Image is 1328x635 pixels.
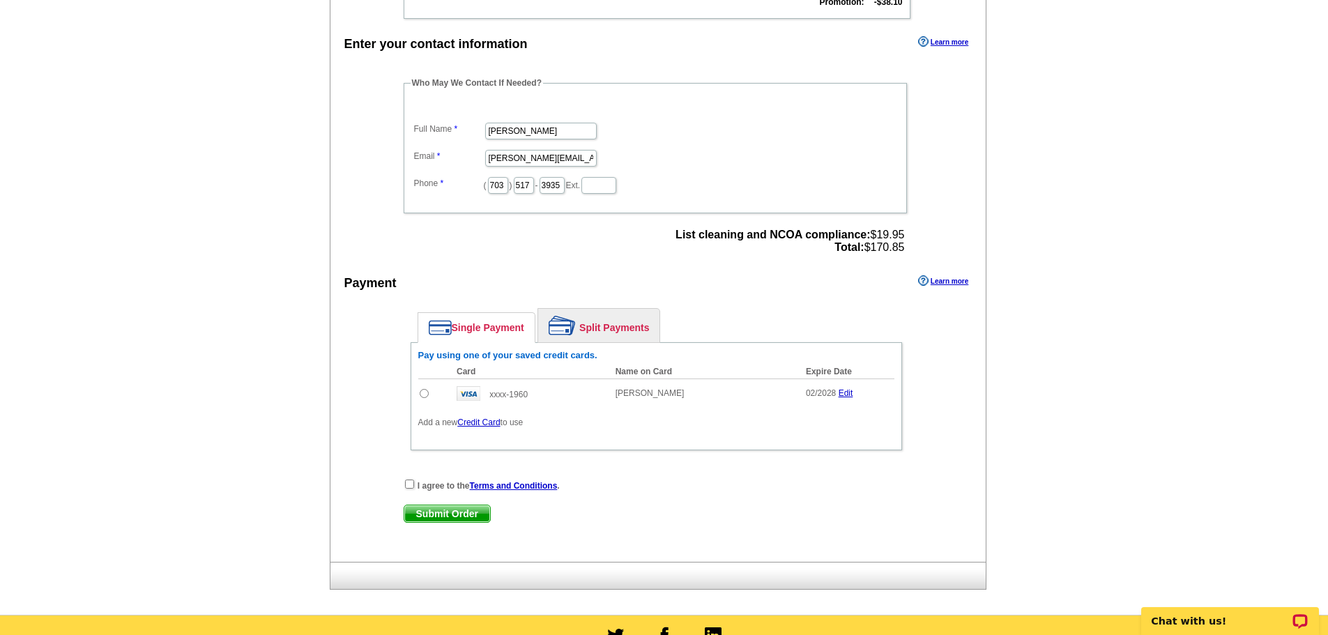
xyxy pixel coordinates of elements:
label: Phone [414,177,484,190]
span: Submit Order [404,505,490,522]
span: 02/2028 [806,388,836,398]
legend: Who May We Contact If Needed? [411,77,543,89]
th: Expire Date [799,365,894,379]
div: Enter your contact information [344,35,528,54]
a: Credit Card [457,418,500,427]
img: split-payment.png [549,316,576,335]
h6: Pay using one of your saved credit cards. [418,350,894,361]
img: visa.gif [457,386,480,401]
p: Add a new to use [418,416,894,429]
dd: ( ) - Ext. [411,174,900,195]
a: Learn more [918,36,968,47]
div: Payment [344,274,397,293]
span: xxxx-1960 [489,390,528,399]
a: Single Payment [418,313,535,342]
strong: List cleaning and NCOA compliance: [676,229,870,240]
iframe: LiveChat chat widget [1132,591,1328,635]
label: Email [414,150,484,162]
span: [PERSON_NAME] [616,388,685,398]
strong: Total: [834,241,864,253]
a: Terms and Conditions [470,481,558,491]
th: Name on Card [609,365,799,379]
img: single-payment.png [429,320,452,335]
a: Edit [839,388,853,398]
span: $19.95 $170.85 [676,229,904,254]
label: Full Name [414,123,484,135]
a: Learn more [918,275,968,286]
strong: I agree to the . [418,481,560,491]
th: Card [450,365,609,379]
a: Split Payments [538,309,659,342]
